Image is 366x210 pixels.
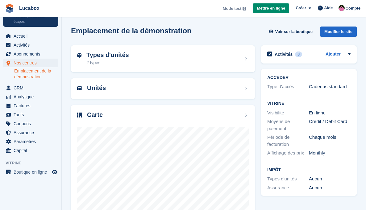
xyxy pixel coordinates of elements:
[346,5,360,11] span: Compte
[267,150,309,157] div: Affichage des prix
[14,137,51,146] span: Paramètres
[267,75,351,80] h2: ACCÉDER
[71,27,192,35] h2: Emplacement de la démonstration
[3,146,58,155] a: menu
[87,111,103,118] h2: Carte
[296,5,306,11] span: Créer
[309,134,351,148] div: Chaque mois
[14,13,50,24] p: Voir les prochaines étapes
[14,119,51,128] span: Coupons
[275,29,313,35] span: Voir sur la boutique
[275,51,293,57] h2: Activités
[267,184,309,191] div: Assurance
[3,50,58,58] a: menu
[77,86,82,90] img: unit-icn-7be61d7bf1b0ce9d3e12c5938cc71ed9869f7b940bace4675aadf7bd6d80202e.svg
[3,32,58,40] a: menu
[267,109,309,117] div: Visibilité
[3,110,58,119] a: menu
[17,3,42,13] a: Lucabox
[14,41,51,49] span: Activités
[309,150,351,157] div: Monthly
[51,168,58,176] a: Boutique d'aperçu
[309,109,351,117] div: En ligne
[309,118,351,132] div: Credit / Debit Card
[14,168,51,176] span: Boutique en ligne
[86,51,129,59] h2: Types d'unités
[14,146,51,155] span: Capital
[253,3,289,14] a: Mettre en ligne
[3,119,58,128] a: menu
[14,110,51,119] span: Tarifs
[309,83,351,90] div: Cadenas standard
[87,84,106,92] h2: Unités
[14,50,51,58] span: Abonnements
[3,84,58,92] a: menu
[71,45,255,72] a: Types d'unités 2 types
[268,27,315,37] a: Voir sur la boutique
[71,78,255,99] a: Unités
[14,84,51,92] span: CRM
[3,93,58,101] a: menu
[77,113,82,117] img: map-icn-33ee37083ee616e46c38cad1a60f524a97daa1e2b2c8c0bc3eb3415660979fc1.svg
[3,59,58,67] a: menu
[3,168,58,176] a: menu
[3,128,58,137] a: menu
[320,27,357,39] a: Modifier le site
[267,134,309,148] div: Période de facturation
[14,128,51,137] span: Assurance
[86,60,129,66] div: 2 types
[320,27,357,37] div: Modifier le site
[14,59,51,67] span: Nos centres
[3,101,58,110] a: menu
[267,118,309,132] div: Moyens de paiement
[267,167,351,172] h2: Impôt
[243,7,246,10] img: icon-info-grey-7440780725fd019a000dd9b08b2336e03edf1995a4989e88bcd33f0948082b44.svg
[267,175,309,183] div: Types d'unités
[5,4,14,13] img: stora-icon-8386f47178a22dfd0bd8f6a31ec36ba5ce8667c1dd55bd0f319d3a0aa187defe.svg
[14,101,51,110] span: Factures
[14,32,51,40] span: Accueil
[257,5,285,11] span: Mettre en ligne
[295,51,302,57] div: 0
[309,184,351,191] div: Aucun
[326,51,341,58] a: Ajouter
[6,160,61,166] span: Vitrine
[223,6,242,12] span: Mode test
[3,41,58,49] a: menu
[339,5,345,11] img: Laurent Lucas
[14,93,51,101] span: Analytique
[77,53,81,58] img: unit-type-icn-2b2737a686de81e16bb02015468b77c625bbabd49415b5ef34ead5e3b44a266d.svg
[267,83,309,90] div: Type d'accès
[309,175,351,183] div: Aucun
[14,68,58,80] a: Emplacement de la démonstration
[3,137,58,146] a: menu
[267,101,351,106] h2: Vitrine
[324,5,333,11] span: Aide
